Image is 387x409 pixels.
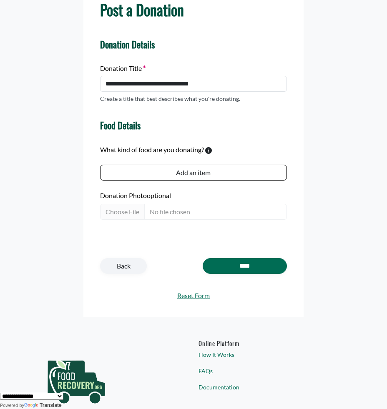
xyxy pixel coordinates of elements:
[100,165,286,181] button: Add an item
[100,120,141,130] h4: Food Details
[199,339,348,347] h6: Online Platform
[100,145,204,155] label: What kind of food are you donating?
[100,258,147,274] a: Back
[100,63,146,73] label: Donation Title
[199,383,348,391] a: Documentation
[199,350,348,359] a: How It Works
[24,402,62,408] a: Translate
[100,39,286,50] h4: Donation Details
[199,366,348,375] a: FAQs
[100,94,240,103] p: Create a title that best describes what you're donating.
[100,191,286,201] label: Donation Photo
[24,403,40,409] img: Google Translate
[100,0,286,18] h1: Post a Donation
[147,191,171,199] span: optional
[100,291,286,301] a: Reset Form
[205,147,212,154] svg: To calculate environmental impacts, we follow the Food Loss + Waste Protocol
